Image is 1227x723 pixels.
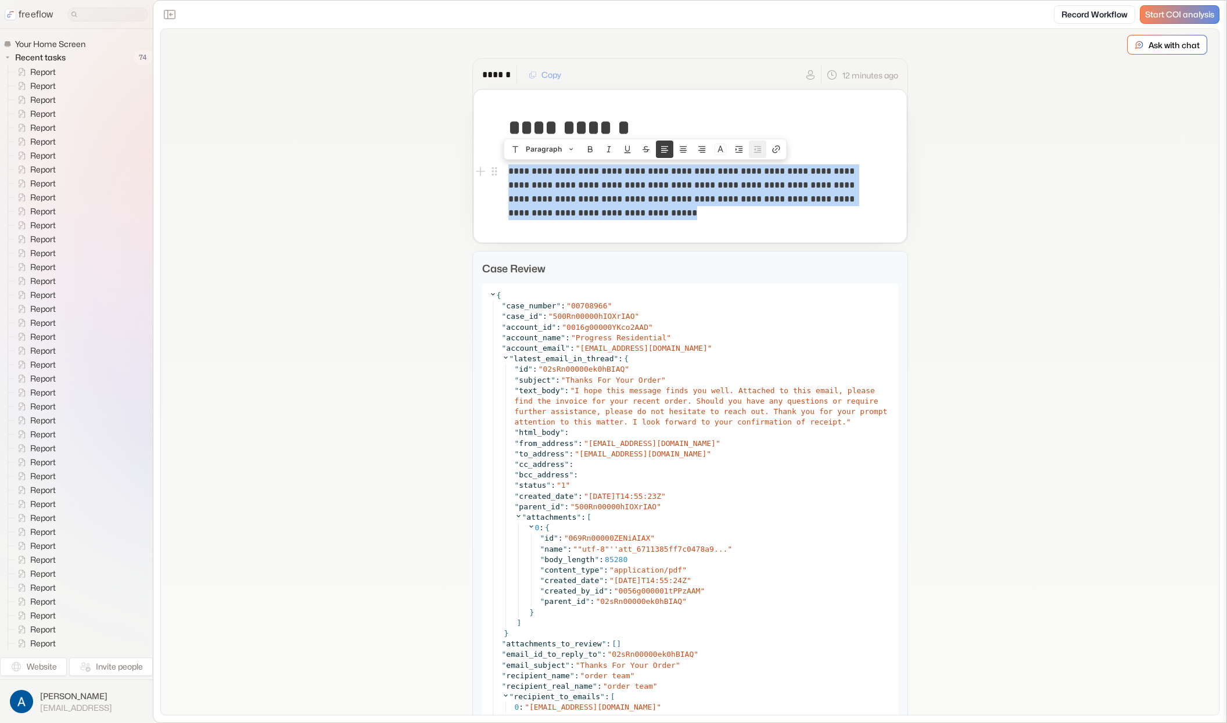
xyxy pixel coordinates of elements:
[609,576,614,585] span: "
[605,555,627,564] span: 85280
[28,387,59,398] span: Report
[519,439,573,448] span: from_address
[656,141,673,158] button: Align text left
[565,333,570,342] span: :
[569,460,573,469] span: :
[535,523,540,532] span: 0
[515,449,519,458] span: "
[502,344,507,352] span: "
[555,376,560,384] span: :
[28,568,59,580] span: Report
[28,317,59,329] span: Report
[8,427,60,441] a: Report
[515,439,519,448] span: "
[515,460,519,469] span: "
[40,703,112,713] span: [EMAIL_ADDRESS]
[8,441,60,455] a: Report
[526,141,562,158] span: Paragraph
[577,545,727,553] span: "utf-8"''att_6711385ff7c0478a9...
[8,581,60,595] a: Report
[566,376,661,384] span: Thanks For Your Order
[28,220,59,231] span: Report
[560,502,565,511] span: "
[614,354,619,363] span: "
[8,595,60,609] a: Report
[28,289,59,301] span: Report
[28,638,59,649] span: Report
[619,141,636,158] button: Underline
[553,312,635,321] span: 500Rn00000hIOXrIAO
[612,639,616,649] span: [
[604,587,608,595] span: "
[544,597,585,606] span: parent_id
[8,330,60,344] a: Report
[28,401,59,412] span: Report
[565,449,569,458] span: "
[648,323,653,332] span: "
[28,108,59,120] span: Report
[567,545,572,553] span: :
[515,386,519,395] span: "
[519,376,551,384] span: subject
[28,66,59,78] span: Report
[589,492,661,501] span: [DATE]T14:55:23Z
[607,639,611,649] span: :
[1140,5,1219,24] a: Start COI analysis
[599,576,604,585] span: "
[650,534,655,542] span: "
[602,650,607,659] span: :
[597,650,602,659] span: "
[556,301,561,310] span: "
[625,365,629,373] span: "
[560,386,565,395] span: "
[635,312,640,321] span: "
[637,141,655,158] button: Strike
[1149,39,1200,51] p: Ask with chat
[28,122,59,134] span: Report
[544,566,599,574] span: content_type
[8,539,60,553] a: Report
[28,512,59,524] span: Report
[28,429,59,440] span: Report
[569,470,573,479] span: "
[497,290,501,301] span: {
[502,323,507,332] span: "
[28,359,59,371] span: Report
[519,365,528,373] span: id
[515,492,519,501] span: "
[846,418,851,426] span: "
[543,365,625,373] span: 02sRn00000ek0hBIAQ
[533,365,537,373] span: :
[540,597,545,606] span: "
[576,513,581,521] span: "
[502,312,507,321] span: "
[28,233,59,245] span: Report
[28,456,59,468] span: Report
[28,136,59,148] span: Report
[727,545,732,553] span: "
[566,301,571,310] span: "
[716,439,720,448] span: "
[28,150,59,161] span: Report
[570,502,575,511] span: "
[8,483,60,497] a: Report
[540,566,545,574] span: "
[706,449,711,458] span: "
[682,566,687,574] span: "
[13,52,69,63] span: Recent tasks
[517,618,522,627] span: ]
[8,163,60,177] a: Report
[573,492,578,501] span: "
[28,247,59,259] span: Report
[28,345,59,357] span: Report
[587,512,591,523] span: [
[562,323,566,332] span: "
[3,51,70,64] button: Recent tasks
[8,107,60,121] a: Report
[8,567,60,581] a: Report
[565,460,569,469] span: "
[28,331,59,343] span: Report
[8,455,60,469] a: Report
[28,554,59,566] span: Report
[573,545,577,553] span: "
